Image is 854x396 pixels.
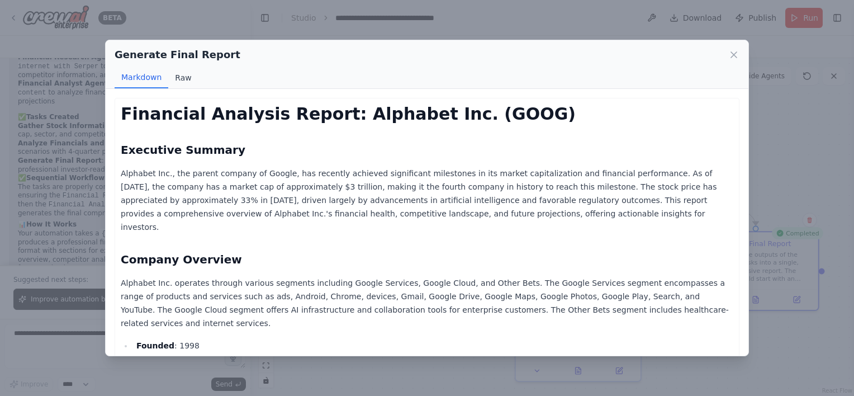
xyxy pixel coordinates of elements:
[121,142,733,158] h2: Executive Summary
[136,341,174,350] strong: Founded
[115,67,168,88] button: Markdown
[133,339,733,352] li: : 1998
[115,47,240,63] h2: Generate Final Report
[121,252,733,267] h2: Company Overview
[121,104,733,124] h1: Financial Analysis Report: Alphabet Inc. (GOOG)
[133,355,733,368] li: : [GEOGRAPHIC_DATA], [US_STATE]
[168,67,198,88] button: Raw
[121,167,733,234] p: Alphabet Inc., the parent company of Google, has recently achieved significant milestones in its ...
[121,276,733,330] p: Alphabet Inc. operates through various segments including Google Services, Google Cloud, and Othe...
